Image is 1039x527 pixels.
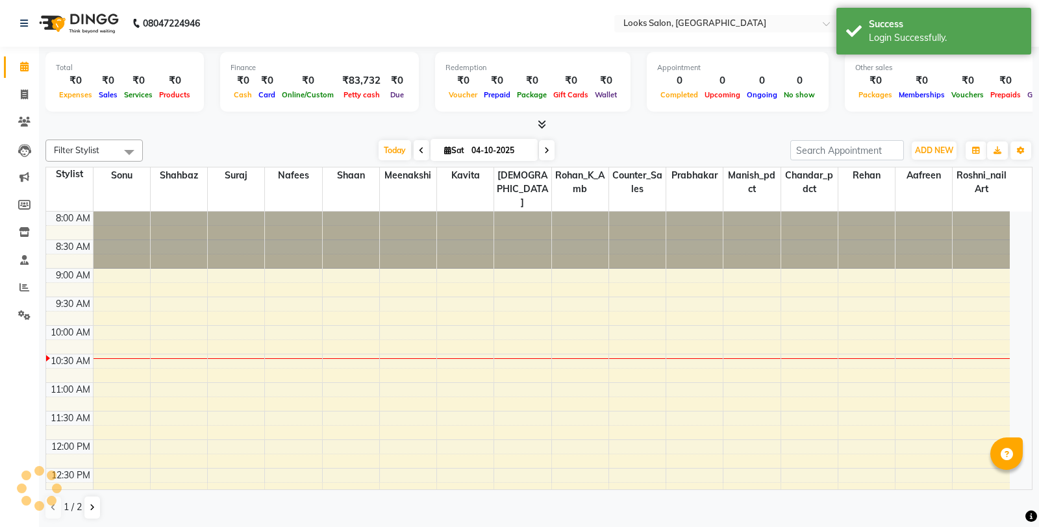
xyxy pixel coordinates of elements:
[323,167,379,184] span: Shaan
[94,167,150,184] span: Sonu
[151,167,207,184] span: Shahbaz
[552,167,608,197] span: Rohan_K_Amb
[279,90,337,99] span: Online/Custom
[49,469,93,482] div: 12:30 PM
[987,90,1024,99] span: Prepaids
[54,145,99,155] span: Filter Stylist
[46,167,93,181] div: Stylist
[895,73,948,88] div: ₹0
[53,269,93,282] div: 9:00 AM
[468,141,532,160] input: 2025-10-04
[895,167,952,184] span: Aafreen
[494,167,551,211] span: [DEMOGRAPHIC_DATA]
[550,73,592,88] div: ₹0
[56,62,194,73] div: Total
[701,90,744,99] span: Upcoming
[550,90,592,99] span: Gift Cards
[666,167,723,184] span: Prabhakar
[387,90,407,99] span: Due
[915,145,953,155] span: ADD NEW
[48,383,93,397] div: 11:00 AM
[53,297,93,311] div: 9:30 AM
[781,73,818,88] div: 0
[481,90,514,99] span: Prepaid
[855,90,895,99] span: Packages
[514,90,550,99] span: Package
[441,145,468,155] span: Sat
[953,167,1010,197] span: Roshni_nail art
[869,18,1021,31] div: Success
[95,90,121,99] span: Sales
[657,73,701,88] div: 0
[53,240,93,254] div: 8:30 AM
[987,73,1024,88] div: ₹0
[121,90,156,99] span: Services
[481,73,514,88] div: ₹0
[156,73,194,88] div: ₹0
[231,90,255,99] span: Cash
[781,90,818,99] span: No show
[781,167,838,197] span: Chandar_pdct
[48,354,93,368] div: 10:30 AM
[53,212,93,225] div: 8:00 AM
[744,73,781,88] div: 0
[514,73,550,88] div: ₹0
[49,440,93,454] div: 12:00 PM
[255,73,279,88] div: ₹0
[838,167,895,184] span: Rehan
[380,167,436,184] span: Meenakshi
[95,73,121,88] div: ₹0
[279,73,337,88] div: ₹0
[592,73,620,88] div: ₹0
[48,411,93,425] div: 11:30 AM
[855,73,895,88] div: ₹0
[33,5,122,42] img: logo
[56,73,95,88] div: ₹0
[437,167,494,184] span: Kavita
[64,500,82,514] span: 1 / 2
[790,140,904,160] input: Search Appointment
[255,90,279,99] span: Card
[340,90,383,99] span: Petty cash
[609,167,666,197] span: Counter_Sales
[869,31,1021,45] div: Login Successfully.
[701,73,744,88] div: 0
[56,90,95,99] span: Expenses
[895,90,948,99] span: Memberships
[912,141,957,160] button: ADD NEW
[48,326,93,339] div: 10:00 AM
[445,62,620,73] div: Redemption
[156,90,194,99] span: Products
[143,5,200,42] b: 08047224946
[657,62,818,73] div: Appointment
[592,90,620,99] span: Wallet
[231,73,255,88] div: ₹0
[121,73,156,88] div: ₹0
[744,90,781,99] span: Ongoing
[948,73,987,88] div: ₹0
[208,167,264,184] span: Suraj
[948,90,987,99] span: Vouchers
[445,73,481,88] div: ₹0
[337,73,386,88] div: ₹83,732
[231,62,408,73] div: Finance
[386,73,408,88] div: ₹0
[723,167,780,197] span: Manish_pdct
[379,140,411,160] span: Today
[265,167,321,184] span: Nafees
[657,90,701,99] span: Completed
[445,90,481,99] span: Voucher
